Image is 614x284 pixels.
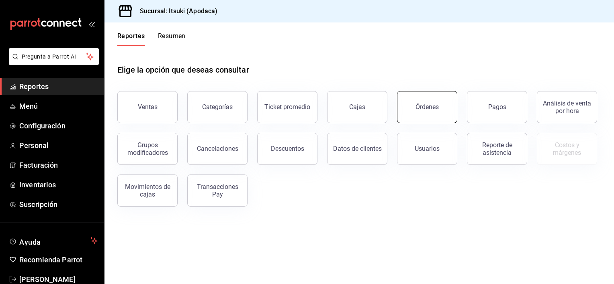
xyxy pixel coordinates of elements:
[9,48,99,65] button: Pregunta a Parrot AI
[19,236,87,245] span: Ayuda
[537,91,597,123] button: Análisis de venta por hora
[467,133,527,165] button: Reporte de asistencia
[397,133,457,165] button: Usuarios
[19,102,38,110] font: Menú
[123,141,172,156] div: Grupos modificadores
[133,6,217,16] h3: Sucursal: Itsuki (Apodaca)
[158,32,186,46] button: Resumen
[488,103,506,111] div: Pagos
[187,133,248,165] button: Cancelaciones
[349,102,366,112] div: Cajas
[19,161,58,169] font: Facturación
[19,275,76,284] font: [PERSON_NAME]
[257,91,317,123] button: Ticket promedio
[467,91,527,123] button: Pagos
[264,103,310,111] div: Ticket promedio
[187,174,248,207] button: Transacciones Pay
[327,91,387,123] a: Cajas
[271,145,304,152] div: Descuentos
[542,99,592,115] div: Análisis de venta por hora
[22,53,86,61] span: Pregunta a Parrot AI
[472,141,522,156] div: Reporte de asistencia
[197,145,238,152] div: Cancelaciones
[19,82,49,91] font: Reportes
[117,133,178,165] button: Grupos modificadores
[117,174,178,207] button: Movimientos de cajas
[138,103,158,111] div: Ventas
[19,122,65,130] font: Configuración
[19,181,56,189] font: Inventarios
[117,32,145,40] font: Reportes
[6,58,99,67] a: Pregunta a Parrot AI
[117,64,249,76] h1: Elige la opción que deseas consultar
[117,32,186,46] div: Pestañas de navegación
[257,133,317,165] button: Descuentos
[202,103,233,111] div: Categorías
[333,145,382,152] div: Datos de clientes
[415,145,440,152] div: Usuarios
[327,133,387,165] button: Datos de clientes
[537,133,597,165] button: Contrata inventarios para ver este reporte
[542,141,592,156] div: Costos y márgenes
[19,200,57,209] font: Suscripción
[117,91,178,123] button: Ventas
[192,183,242,198] div: Transacciones Pay
[123,183,172,198] div: Movimientos de cajas
[415,103,439,111] div: Órdenes
[88,21,95,27] button: open_drawer_menu
[397,91,457,123] button: Órdenes
[19,141,49,150] font: Personal
[19,256,82,264] font: Recomienda Parrot
[187,91,248,123] button: Categorías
